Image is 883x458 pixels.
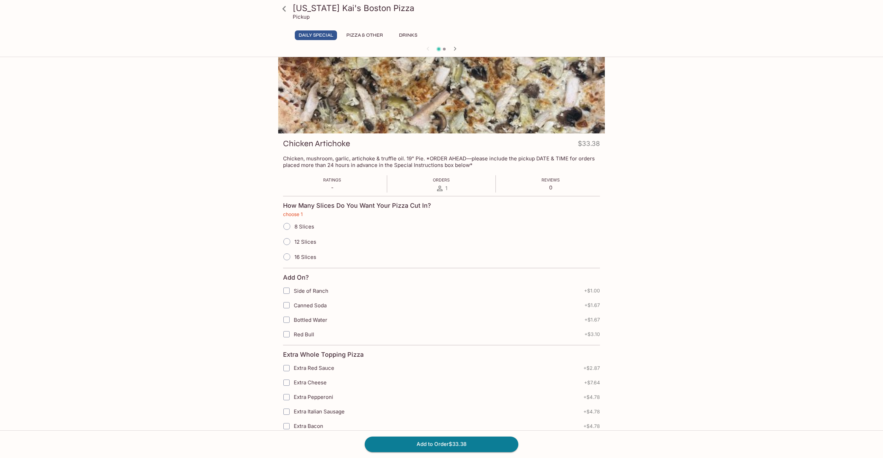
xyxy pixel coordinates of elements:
span: 16 Slices [294,254,316,260]
span: + $4.78 [583,394,600,400]
span: Reviews [541,177,560,183]
span: + $4.78 [583,423,600,429]
span: Ratings [323,177,341,183]
span: + $1.00 [584,288,600,293]
span: + $1.67 [584,317,600,323]
span: Bottled Water [294,317,327,323]
button: Add to Order$33.38 [365,437,518,452]
button: Daily Special [295,30,337,40]
span: Orders [433,177,450,183]
h4: How Many Slices Do You Want Your Pizza Cut In? [283,202,431,209]
p: - [323,184,341,191]
p: choose 1 [283,212,600,217]
span: 8 Slices [294,223,314,230]
h3: [US_STATE] Kai's Boston Pizza [293,3,602,13]
span: Side of Ranch [294,288,328,294]
p: Chicken, mushroom, garlic, artichoke & truffle oil. 19" Pie. *ORDER AHEAD—please include the pick... [283,155,600,168]
span: + $3.10 [584,331,600,337]
span: Extra Pepperoni [294,394,333,400]
div: Chicken Artichoke [278,42,605,133]
span: + $4.78 [583,409,600,414]
span: + $7.64 [584,380,600,385]
span: Extra Red Sauce [294,365,334,371]
span: Canned Soda [294,302,327,309]
span: Extra Bacon [294,423,323,429]
p: Pickup [293,13,310,20]
span: Extra Italian Sausage [294,408,345,415]
h4: Add On? [283,274,309,281]
span: Red Bull [294,331,314,338]
span: + $2.87 [583,365,600,371]
button: Drinks [392,30,424,40]
span: Extra Cheese [294,379,327,386]
h3: Chicken Artichoke [283,138,350,149]
h4: $33.38 [578,138,600,152]
p: 0 [541,184,560,191]
span: + $1.67 [584,302,600,308]
span: 1 [445,185,447,191]
button: Pizza & Other [343,30,387,40]
h4: Extra Whole Topping Pizza [283,351,364,358]
span: 12 Slices [294,239,316,245]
